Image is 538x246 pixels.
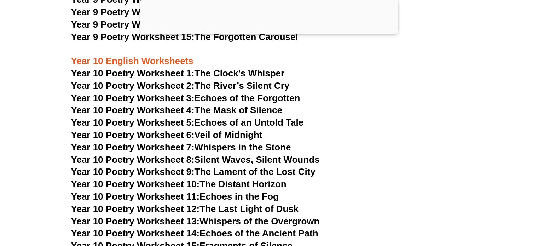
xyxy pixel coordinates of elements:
a: Year 10 Poetry Worksheet 11:Echoes in the Fog [71,191,279,202]
span: Year 10 Poetry Worksheet 3: [71,93,195,103]
span: Year 10 Poetry Worksheet 9: [71,166,195,177]
a: Year 10 Poetry Worksheet 2:The River’s Silent Cry [71,80,290,91]
span: Year 10 Poetry Worksheet 10: [71,179,200,189]
span: Year 10 Poetry Worksheet 5: [71,117,195,128]
a: Year 10 Poetry Worksheet 6:Veil of Midnight [71,130,262,140]
span: Year 10 Poetry Worksheet 2: [71,80,195,91]
a: Year 10 Poetry Worksheet 7:Whispers in the Stone [71,142,291,153]
a: Year 9 Poetry Worksheet 15:The Forgotten Carousel [71,32,298,42]
span: Year 10 Poetry Worksheet 4: [71,105,195,115]
span: Year 9 Poetry Worksheet 13: [71,7,195,17]
span: Year 10 Poetry Worksheet 7: [71,142,195,153]
a: Year 10 Poetry Worksheet 3:Echoes of the Forgotten [71,93,300,103]
span: Year 10 Poetry Worksheet 1: [71,68,195,79]
iframe: Chat Widget [420,166,538,246]
a: Year 10 Poetry Worksheet 9:The Lament of the Lost City [71,166,316,177]
a: Year 10 Poetry Worksheet 14:Echoes of the Ancient Path [71,228,318,239]
a: Year 9 Poetry Worksheet 13:The Last Lighthouse [71,7,284,17]
h3: Year 10 English Worksheets [71,43,467,67]
a: Year 10 Poetry Worksheet 13:Whispers of the Overgrown [71,216,320,227]
span: Year 9 Poetry Worksheet 14: [71,19,195,30]
span: Year 10 Poetry Worksheet 12: [71,204,200,214]
span: Year 10 Poetry Worksheet 14: [71,228,200,239]
span: Year 10 Poetry Worksheet 8: [71,154,195,165]
a: Year 10 Poetry Worksheet 10:The Distant Horizon [71,179,287,189]
a: Year 10 Poetry Worksheet 1:The Clock's Whisper [71,68,285,79]
a: Year 10 Poetry Worksheet 8:Silent Waves, Silent Wounds [71,154,320,165]
a: Year 10 Poetry Worksheet 12:The Last Light of Dusk [71,204,299,214]
a: Year 9 Poetry Worksheet 14:The Silent Violin [71,19,266,30]
span: Year 10 Poetry Worksheet 11: [71,191,200,202]
span: Year 9 Poetry Worksheet 15: [71,32,195,42]
a: Year 10 Poetry Worksheet 5:Echoes of an Untold Tale [71,117,304,128]
a: Year 10 Poetry Worksheet 4:The Mask of Silence [71,105,282,115]
span: Year 10 Poetry Worksheet 6: [71,130,195,140]
span: Year 10 Poetry Worksheet 13: [71,216,200,227]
